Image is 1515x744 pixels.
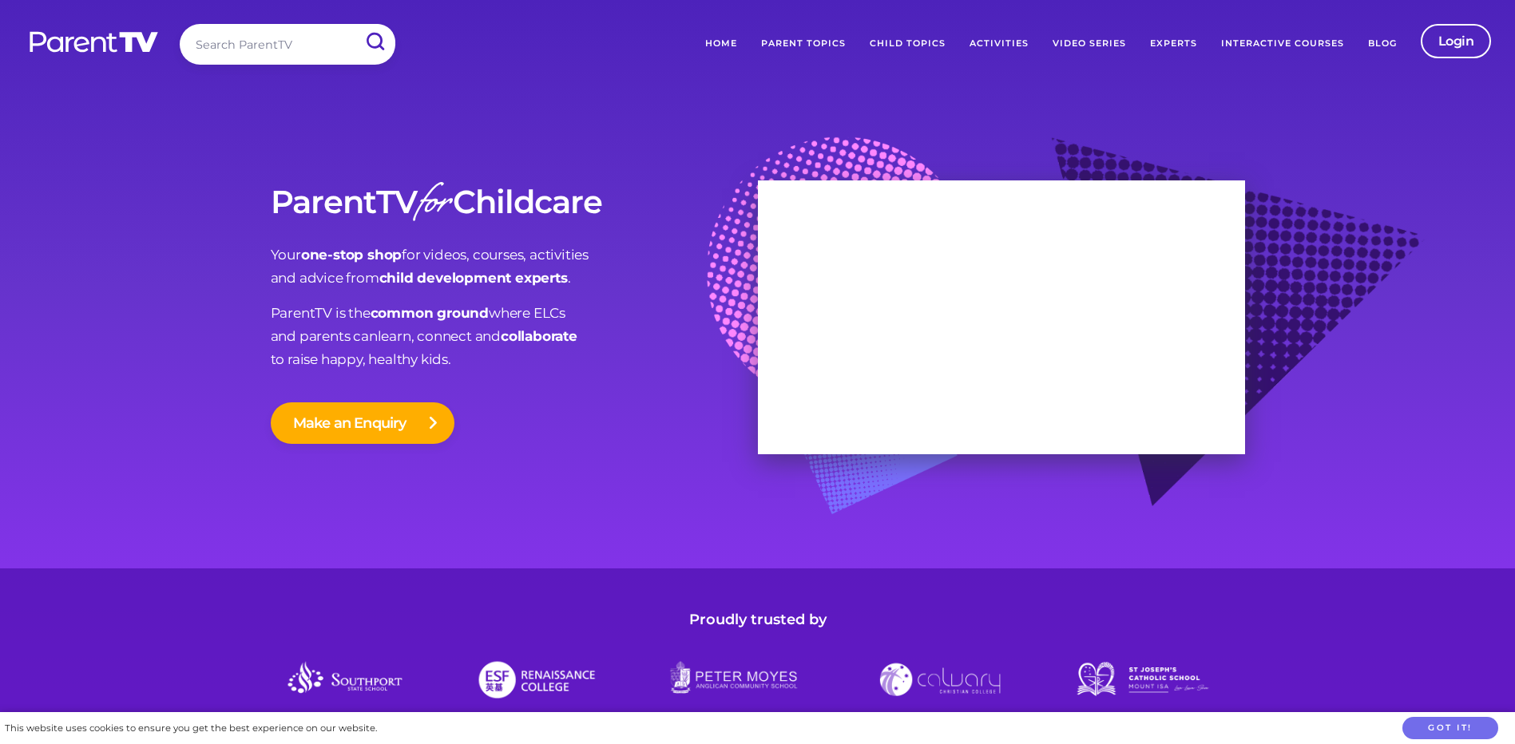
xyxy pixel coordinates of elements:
input: Search ParentTV [180,24,395,65]
a: Home [693,24,749,64]
a: Login [1421,24,1492,58]
a: Child Topics [858,24,958,64]
img: parenttv-logo-white.4c85aaf.svg [28,30,160,53]
p: Your for videos, courses, activities and advice from . [271,243,758,290]
strong: common ground [371,305,489,321]
a: Video Series [1041,24,1138,64]
a: Activities [958,24,1041,64]
a: Parent Topics [749,24,858,64]
p: ParentTV is the where ELCs and parents can learn, connect and to raise happy, healthy kids. [271,302,758,371]
img: bg-graphic.baf108b.png [707,137,1426,553]
button: Make an Enquiry [271,402,454,444]
strong: collaborate [501,328,577,344]
h1: ParentTV Childcare [271,184,758,220]
strong: child development experts [379,270,568,286]
input: Submit [354,24,395,60]
img: logos-schools.2a1e3f5.png [271,655,1245,703]
button: Got it! [1402,717,1498,740]
a: Experts [1138,24,1209,64]
h4: Proudly trusted by [271,608,1245,631]
em: for [417,171,450,240]
div: This website uses cookies to ensure you get the best experience on our website. [5,720,377,737]
a: Interactive Courses [1209,24,1356,64]
strong: one-stop shop [301,247,402,263]
a: Blog [1356,24,1409,64]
